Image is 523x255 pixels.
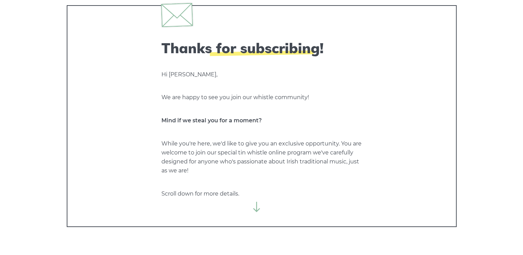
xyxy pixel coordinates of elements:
[161,40,362,56] h2: Thanks for subscribing!
[161,93,362,102] p: We are happy to see you join our whistle community!
[161,139,362,175] p: While you're here, we'd like to give you an exclusive opportunity. You are welcome to join our sp...
[161,117,262,124] strong: Mind if we steal you for a moment?
[161,3,193,27] img: envelope.svg
[161,189,362,198] p: Scroll down for more details.
[161,70,362,79] p: Hi [PERSON_NAME],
